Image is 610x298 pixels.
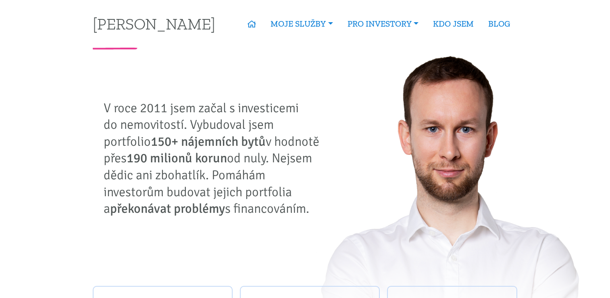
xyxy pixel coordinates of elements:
[426,15,481,33] a: KDO JSEM
[127,150,227,166] strong: 190 milionů korun
[93,16,215,31] a: [PERSON_NAME]
[110,201,225,216] strong: překonávat problémy
[104,100,325,217] p: V roce 2011 jsem začal s investicemi do nemovitostí. Vybudoval jsem portfolio v hodnotě přes od n...
[263,15,340,33] a: MOJE SLUŽBY
[151,134,266,149] strong: 150+ nájemních bytů
[340,15,426,33] a: PRO INVESTORY
[481,15,517,33] a: BLOG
